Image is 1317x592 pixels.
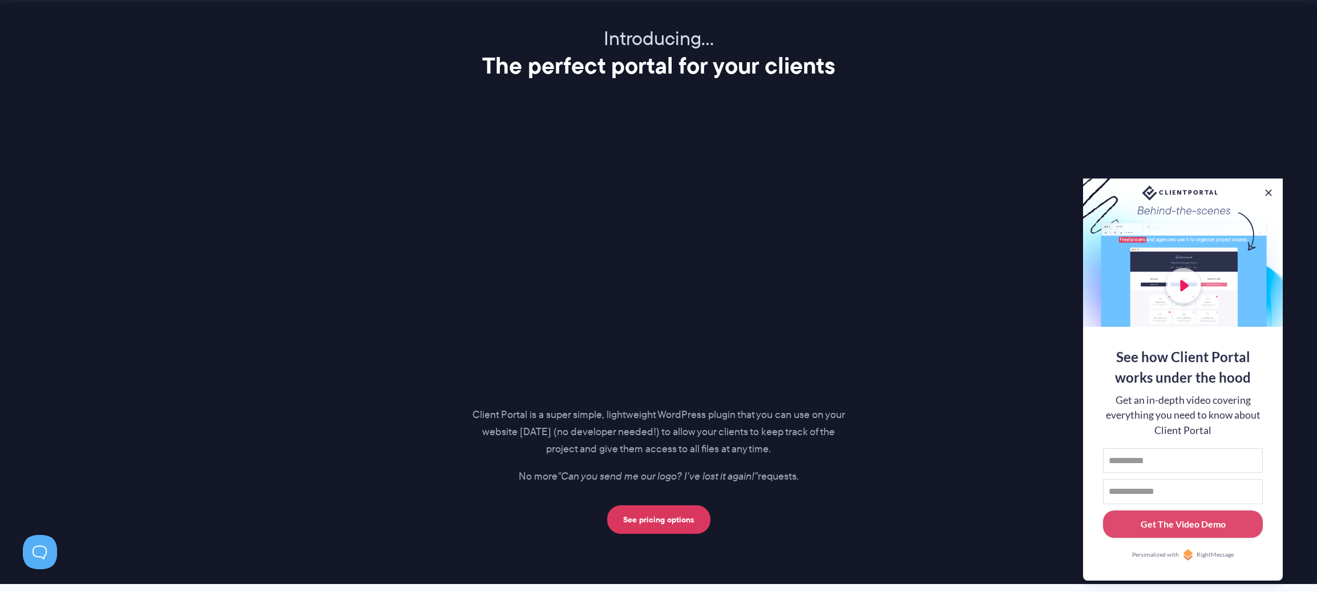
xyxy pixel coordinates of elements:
p: Client Portal is a super simple, lightweight WordPress plugin that you can use on your website [D... [472,407,845,458]
p: Introducing… [285,27,1032,51]
a: See pricing options [607,505,710,534]
button: Get The Video Demo [1103,510,1263,538]
p: No more requests. [472,468,845,485]
div: Get The Video Demo [1141,517,1226,531]
div: Get an in-depth video covering everything you need to know about Client Portal [1103,393,1263,438]
div: See how Client Portal works under the hood [1103,347,1263,388]
span: RightMessage [1197,550,1234,559]
a: Personalized withRightMessage [1103,549,1263,561]
h2: The perfect portal for your clients [285,51,1032,80]
i: "Can you send me our logo? I've lost it again!" [557,469,758,484]
iframe: Toggle Customer Support [23,535,57,569]
span: Personalized with [1132,550,1179,559]
img: Personalized with RightMessage [1182,549,1194,561]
